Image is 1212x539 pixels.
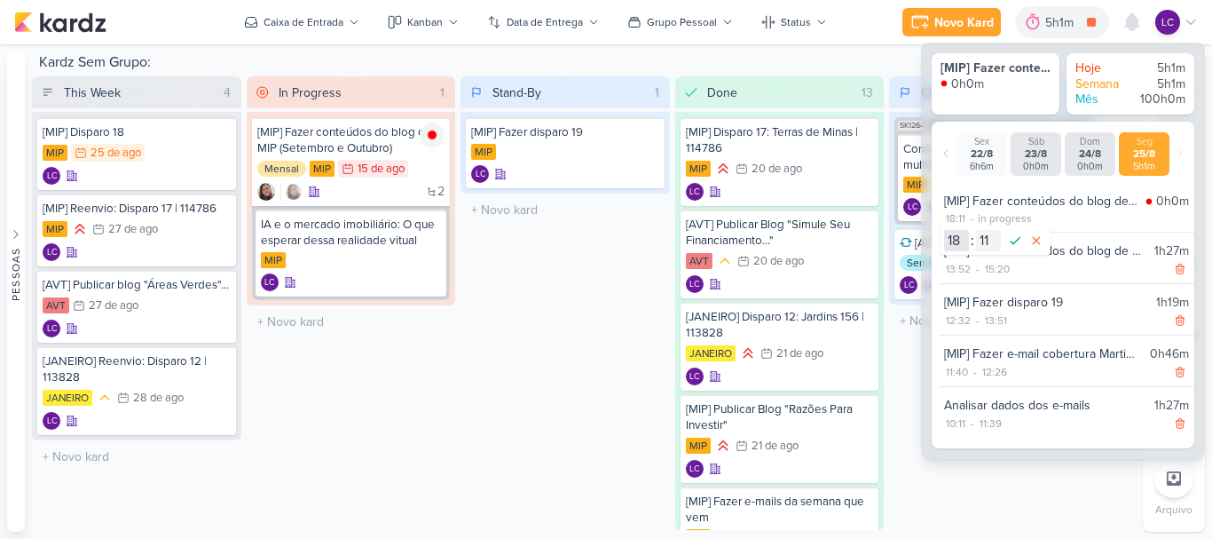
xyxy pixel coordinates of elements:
div: 27 de ago [89,300,138,312]
div: 21 de ago [752,440,799,452]
div: 5h1m [1132,60,1185,76]
div: Criador(a): Laís Costa [686,368,704,385]
div: 12:26 [980,364,1009,380]
div: 22/8 [960,147,1003,161]
div: 20 de ago [752,163,802,175]
div: [MIP] Fazer e-mails da semana que vem [686,494,874,526]
input: + Novo kard [893,308,1095,334]
div: 12:32 [944,313,972,329]
div: Prioridade Alta [739,345,757,362]
div: [JANEIRO] Disparo 12: Jardins 156 | 113828 [686,309,874,341]
div: Laís Costa [1155,10,1180,35]
input: + Novo kard [35,444,238,470]
p: Arquivo [1155,502,1192,518]
span: 2 [437,186,445,198]
div: Criador(a): Laís Costa [471,165,489,183]
div: [MIP] Reenvio: Disparo 17 | 114786 [43,201,231,217]
p: LC [689,281,699,289]
div: 10:11 [944,416,967,432]
p: LC [264,279,274,288]
div: Sáb [1014,136,1058,147]
div: 28 de ago [133,392,184,404]
div: Novo Kard [934,13,994,32]
p: LC [47,417,57,426]
div: Prioridade Alta [714,160,732,178]
div: [MIP] Disparo 17: Terras de Minas | 114786 [686,124,874,156]
span: SK1264 [898,121,926,131]
div: Kardz Sem Grupo: [32,52,1136,76]
div: - [972,261,983,277]
div: 11:39 [978,416,1003,432]
input: + Novo kard [250,309,453,335]
div: 25 de ago [91,147,141,159]
div: 20 de ago [753,256,804,267]
div: [MIP] Fazer e-mail cobertura Martim 440 [944,345,1143,363]
div: MIP [686,161,711,177]
div: Criador(a): Laís Costa [903,198,921,216]
div: Criador(a): Laís Costa [686,275,704,293]
div: - [972,313,983,329]
div: [AVT] Reunião [900,235,1088,251]
div: 13 [854,83,880,102]
div: MIP [43,145,67,161]
p: LC [47,325,57,334]
div: MIP [686,438,711,454]
div: Semana [1075,76,1129,92]
div: Criador(a): Laís Costa [900,276,917,294]
div: JANEIRO [686,345,736,361]
div: 13:52 [944,261,972,277]
p: LC [904,281,914,290]
div: [MIP] Fazer disparo 19 [471,124,659,140]
div: 5h1m [1132,76,1185,92]
div: - [967,210,978,226]
div: Analisar dados dos e-mails [944,396,1147,415]
div: Pessoas [8,247,24,300]
div: Criador(a): Laís Costa [43,412,60,430]
div: Laís Costa [686,460,704,478]
div: Seg [1122,136,1166,147]
div: Criador(a): Laís Costa [686,460,704,478]
div: 1 [648,83,666,102]
img: Sharlene Khoury [285,183,303,201]
div: 18:11 [944,210,967,226]
div: Criador(a): Laís Costa [43,167,60,185]
div: 15 de ago [358,163,405,175]
div: Criador(a): Sharlene Khoury [257,183,275,201]
div: 0h0m [1156,192,1189,210]
div: Laís Costa [43,243,60,261]
div: Laís Costa [686,275,704,293]
div: Laís Costa [471,165,489,183]
p: LC [47,249,57,258]
div: 1 [433,83,452,102]
img: tracking [940,80,948,87]
button: Novo Kard [902,8,1001,36]
div: AVT [43,297,69,313]
div: 15:20 [983,261,1011,277]
div: Mês [1075,91,1129,107]
div: 0h0m [1014,161,1058,172]
p: LC [689,188,699,197]
div: 1h27m [1154,242,1189,260]
div: [MIP] Fazer conteúdos do blog de MIP (Setembro e Outubro) [257,124,445,156]
div: Laís Costa [686,368,704,385]
div: Hoje [1075,60,1129,76]
div: in progress [978,210,1032,226]
img: tracking [1145,198,1153,205]
div: Colaboradores: Sharlene Khoury [280,183,303,201]
p: LC [908,203,917,212]
div: Criador(a): Laís Costa [261,273,279,291]
div: 21 de ago [776,348,823,360]
div: 25/8 [1122,147,1166,161]
div: 24/8 [1068,147,1112,161]
div: 1h19m [1156,293,1189,312]
button: Pessoas [7,52,25,532]
div: Criador(a): Laís Costa [43,243,60,261]
div: Mensal [257,161,306,177]
div: Como criar espaços multifuncionais? [903,141,1084,173]
div: Laís Costa [903,198,921,216]
p: LC [689,465,699,474]
img: tracking [420,123,445,147]
div: 1h27m [1154,396,1189,415]
div: [AVT] Publicar Blog "Simule Seu Financiamento..." [686,217,874,249]
div: Criador(a): Laís Costa [43,320,60,337]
